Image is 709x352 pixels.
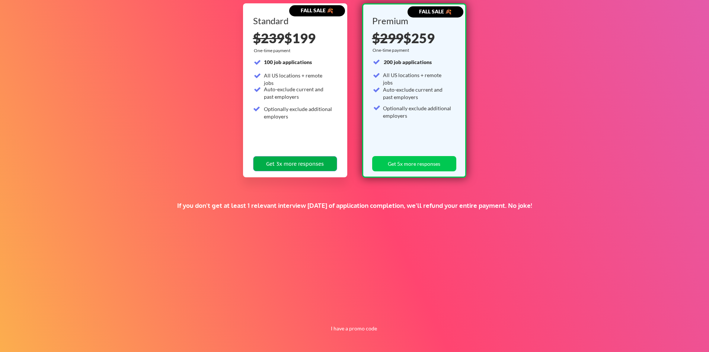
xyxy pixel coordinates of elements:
s: $239 [253,30,284,46]
div: One-time payment [254,48,293,54]
strong: FALL SALE 🍂 [419,8,451,15]
div: Auto-exclude current and past employers [264,86,333,100]
div: If you don't get at least 1 relevant interview [DATE] of application completion, we'll refund you... [129,202,580,210]
div: Optionally exclude additional employers [264,105,333,120]
div: All US locations + remote jobs [383,72,452,86]
s: $299 [372,30,403,46]
strong: 100 job applications [264,59,312,65]
button: Get 5x more responses [372,156,456,171]
div: Standard [253,16,335,25]
strong: 200 job applications [384,59,432,65]
button: I have a promo code [327,324,381,333]
strong: FALL SALE 🍂 [301,7,333,13]
div: Auto-exclude current and past employers [383,86,452,101]
div: Premium [372,16,454,25]
div: All US locations + remote jobs [264,72,333,86]
div: $199 [253,31,337,45]
div: $259 [372,31,454,45]
div: Optionally exclude additional employers [383,105,452,119]
button: Get 3x more responses [253,156,337,171]
div: One-time payment [373,47,411,53]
